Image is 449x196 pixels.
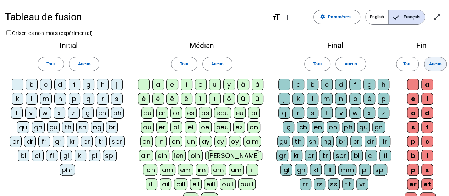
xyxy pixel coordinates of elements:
[307,136,319,147] div: sh
[433,13,441,21] mat-icon: open_in_full
[396,57,419,71] button: Tout
[357,121,370,133] div: qu
[421,136,433,147] div: c
[404,42,439,49] h2: Fin
[310,164,322,176] div: kl
[199,121,212,133] div: oe
[234,107,246,119] div: eu
[170,107,182,119] div: or
[26,79,38,90] div: b
[83,93,94,105] div: q
[229,136,241,147] div: oy
[372,121,385,133] div: gn
[46,60,55,68] span: Tout
[363,107,375,119] div: x
[349,93,361,105] div: o
[202,57,232,71] button: Aucun
[141,107,154,119] div: au
[297,121,309,133] div: ch
[24,136,36,147] div: dr
[421,121,433,133] div: t
[342,178,354,190] div: tt
[278,93,290,105] div: j
[181,79,192,90] div: i
[32,121,45,133] div: gn
[247,121,260,133] div: an
[421,150,433,161] div: l
[214,136,226,147] div: ey
[379,136,390,147] div: fr
[336,136,348,147] div: br
[321,93,333,105] div: m
[429,60,441,68] span: Aucun
[47,121,60,133] div: gu
[223,79,235,90] div: y
[155,136,167,147] div: in
[5,30,93,36] label: Griser les non-mots (expérimental)
[407,136,419,147] div: p
[307,79,318,90] div: b
[12,93,23,105] div: k
[335,93,347,105] div: n
[277,136,290,147] div: gu
[106,121,118,133] div: br
[5,7,267,27] h1: Tableau de fusion
[338,164,356,176] div: mm
[278,107,290,119] div: q
[109,136,124,147] div: spr
[174,178,187,190] div: aill
[111,79,123,90] div: j
[407,150,419,161] div: b
[292,79,304,90] div: a
[237,93,249,105] div: û
[292,136,304,147] div: th
[196,164,208,176] div: im
[403,60,412,68] span: Tout
[430,10,444,24] button: Entrer en plein écran
[314,178,325,190] div: rs
[252,93,263,105] div: ü
[324,164,336,176] div: ll
[407,121,419,133] div: s
[146,178,157,190] div: ill
[237,79,249,90] div: à
[91,121,104,133] div: ng
[69,93,80,105] div: p
[243,136,261,147] div: aim
[171,57,197,71] button: Tout
[272,13,280,21] mat-icon: format_size
[365,10,425,25] mat-button-toggle-group: Language selection
[75,150,86,161] div: kl
[143,164,157,176] div: ion
[155,150,169,161] div: ein
[280,10,294,24] button: Augmenter la taille de la police
[421,178,433,190] div: et
[10,42,127,49] h2: Initial
[180,60,188,68] span: Tout
[283,121,294,133] div: ç
[195,93,207,105] div: î
[421,107,433,119] div: d
[188,150,202,161] div: oin
[10,136,22,147] div: cr
[26,93,38,105] div: l
[172,150,186,161] div: ien
[313,10,360,24] button: Paramètres
[350,136,362,147] div: cr
[209,79,221,90] div: u
[349,79,361,90] div: f
[363,79,375,90] div: g
[39,107,51,119] div: w
[307,107,318,119] div: s
[156,121,168,133] div: er
[233,121,245,133] div: ez
[276,150,288,161] div: gr
[205,150,263,161] div: [PERSON_NAME]
[81,136,93,147] div: pr
[60,150,72,161] div: gl
[407,93,419,105] div: e
[166,93,178,105] div: ê
[62,121,74,133] div: th
[211,60,224,68] span: Aucun
[160,178,171,190] div: ail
